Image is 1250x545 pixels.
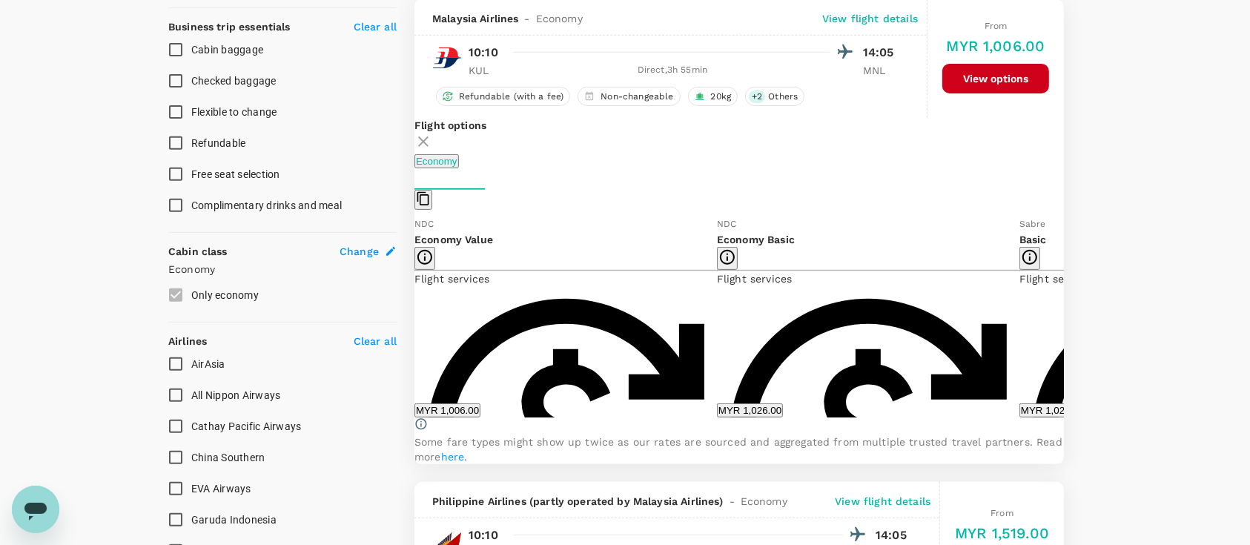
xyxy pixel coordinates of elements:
span: 20kg [705,90,738,103]
p: Economy Value [414,232,717,247]
iframe: Button to launch messaging window [12,486,59,533]
span: Flight services [717,273,792,285]
p: Clear all [354,334,397,349]
strong: Cabin class [168,245,228,257]
button: Economy [414,154,459,168]
p: 10:10 [469,44,498,62]
h6: MYR 1,519.00 [955,521,1049,545]
button: View options [942,64,1049,93]
button: MYR 1,026.00 [1019,403,1085,417]
button: MYR 1,006.00 [414,403,480,417]
span: From [991,508,1013,518]
div: +2Others [745,87,804,106]
span: EVA Airways [191,483,251,495]
p: Economy Basic [717,232,1019,247]
span: Only economy [191,289,259,301]
p: 14:05 [876,526,913,544]
span: Non-changeable [595,90,679,103]
img: MH [432,43,462,73]
span: Cabin baggage [191,44,263,56]
span: Malaysia Airlines [432,11,519,26]
div: Refundable (with a fee) [436,87,570,106]
span: Garuda Indonesia [191,514,277,526]
p: View flight details [822,11,918,26]
div: 20kg [688,87,738,106]
p: Clear all [354,19,397,34]
span: Refundable [191,137,246,149]
strong: Airlines [168,335,207,347]
p: Some fare types might show up twice as our rates are sourced and aggregated from multiple trusted... [414,435,1064,464]
span: Economy [536,11,583,26]
span: Economy [741,494,787,509]
span: NDC [717,219,736,229]
button: MYR 1,026.00 [717,403,783,417]
span: From [985,21,1008,31]
span: + 2 [749,90,765,103]
p: View flight details [835,494,930,509]
p: Economy [168,262,397,277]
p: 10:10 [469,526,498,544]
span: NDC [414,219,434,229]
a: here [441,451,465,463]
span: Flight services [1019,273,1094,285]
span: China Southern [191,452,265,463]
span: Sabre [1019,219,1046,229]
span: Others [762,90,804,103]
span: Checked baggage [191,75,277,87]
div: Non-changeable [578,87,680,106]
span: Philippine Airlines (partly operated by Malaysia Airlines) [432,494,724,509]
p: 14:05 [863,44,900,62]
div: Direct , 3h 55min [515,63,830,78]
span: - [519,11,536,26]
span: All Nippon Airways [191,389,281,401]
p: KUL [469,63,506,78]
p: Flight options [414,118,1064,133]
p: MNL [863,63,900,78]
span: AirAsia [191,358,225,370]
span: Flexible to change [191,106,277,118]
span: Refundable (with a fee) [453,90,569,103]
h6: MYR 1,006.00 [947,34,1045,58]
span: Flight services [414,273,489,285]
span: Cathay Pacific Airways [191,420,302,432]
strong: Business trip essentials [168,21,291,33]
span: - [724,494,741,509]
span: Change [340,244,379,259]
span: Free seat selection [191,168,280,180]
span: Complimentary drinks and meal [191,199,342,211]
